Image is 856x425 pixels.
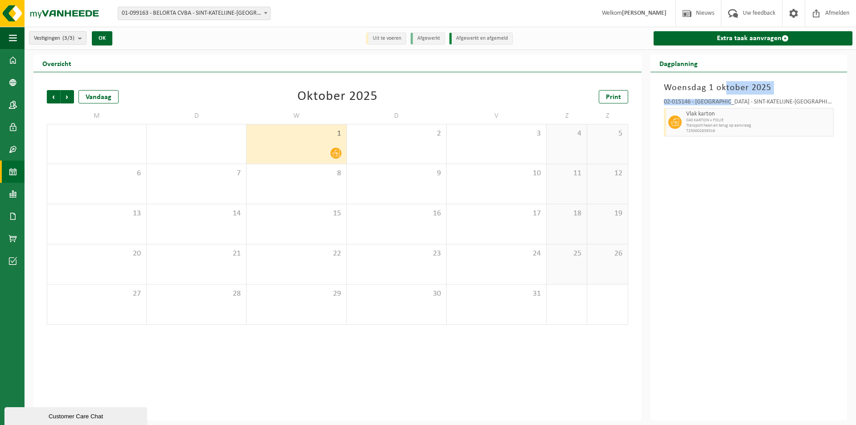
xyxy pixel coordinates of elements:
span: 30 [351,289,442,299]
li: Afgewerkt en afgemeld [449,33,513,45]
span: 14 [151,209,242,219]
td: W [247,108,346,124]
span: 6 [52,169,142,178]
span: 28 [151,289,242,299]
span: 7 [151,169,242,178]
span: 9 [351,169,442,178]
li: Afgewerkt [411,33,445,45]
iframe: chat widget [4,405,149,425]
span: 23 [351,249,442,259]
span: 8 [251,169,342,178]
div: 02-015146 - [GEOGRAPHIC_DATA] - SINT-KATELIJNE-[GEOGRAPHIC_DATA] [664,99,834,108]
span: T250002839316 [686,128,831,134]
h2: Overzicht [33,54,80,72]
span: 21 [151,249,242,259]
count: (3/3) [62,35,74,41]
span: 17 [451,209,542,219]
span: 15 [251,209,342,219]
span: Vestigingen [34,32,74,45]
span: 13 [52,209,142,219]
h3: Woensdag 1 oktober 2025 [664,81,834,95]
span: 27 [52,289,142,299]
button: Vestigingen(3/3) [29,31,86,45]
span: 12 [592,169,623,178]
span: 01-099163 - BELORTA CVBA - SINT-KATELIJNE-WAVER [118,7,271,20]
span: 31 [451,289,542,299]
a: Print [599,90,628,103]
span: C40 KARTON + FOLIE [686,118,831,123]
td: M [47,108,147,124]
h2: Dagplanning [650,54,707,72]
span: 4 [551,129,582,139]
button: OK [92,31,112,45]
span: 10 [451,169,542,178]
span: 18 [551,209,582,219]
span: 11 [551,169,582,178]
span: 2 [351,129,442,139]
strong: [PERSON_NAME] [622,10,667,17]
span: Volgende [61,90,74,103]
td: V [447,108,547,124]
div: Vandaag [78,90,119,103]
span: Print [606,94,621,101]
li: Uit te voeren [366,33,406,45]
span: 5 [592,129,623,139]
span: 29 [251,289,342,299]
span: 20 [52,249,142,259]
span: Vlak karton [686,111,831,118]
span: Vorige [47,90,60,103]
td: Z [547,108,587,124]
span: 26 [592,249,623,259]
a: Extra taak aanvragen [654,31,852,45]
span: 01-099163 - BELORTA CVBA - SINT-KATELIJNE-WAVER [118,7,270,20]
span: 25 [551,249,582,259]
td: D [347,108,447,124]
td: Z [587,108,628,124]
span: 19 [592,209,623,219]
div: Oktober 2025 [297,90,378,103]
td: D [147,108,247,124]
span: 16 [351,209,442,219]
span: 1 [251,129,342,139]
span: 24 [451,249,542,259]
span: 3 [451,129,542,139]
span: Transport heen en terug op aanvraag [686,123,831,128]
span: 22 [251,249,342,259]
